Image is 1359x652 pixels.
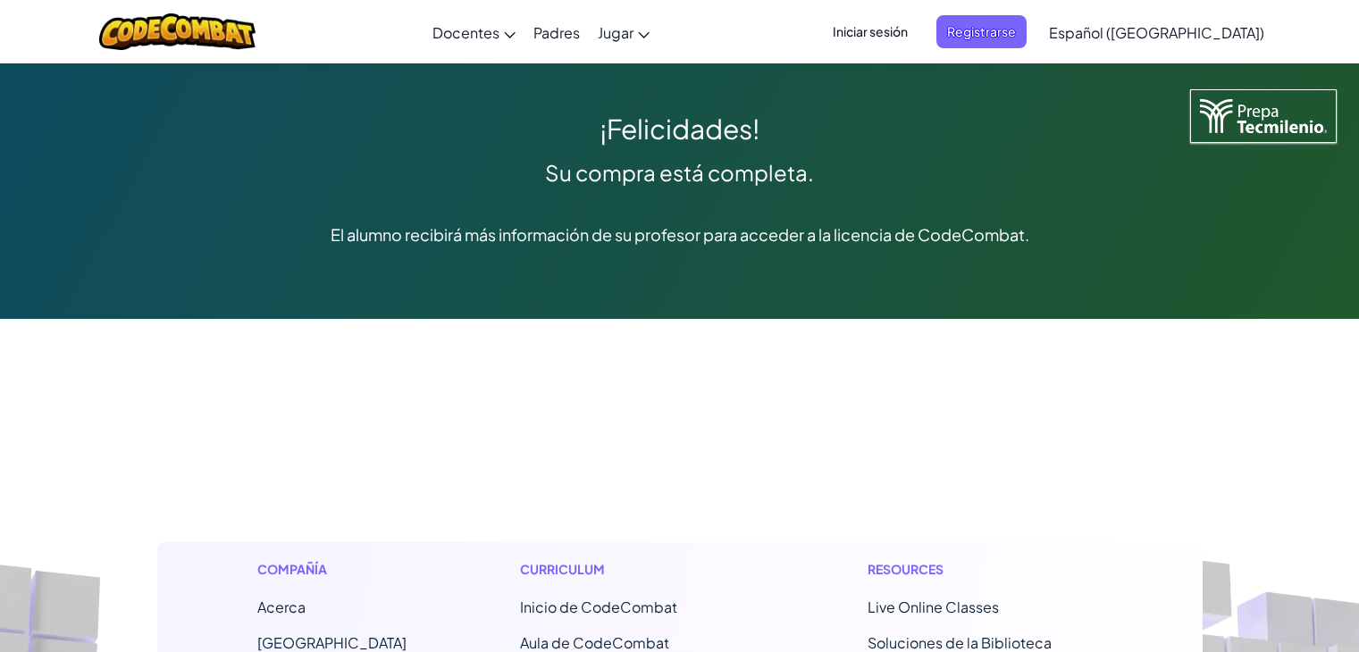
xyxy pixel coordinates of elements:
h1: Compañía [257,560,407,579]
img: Tecmilenio logo [1190,89,1337,143]
div: ¡Felicidades! [45,107,1314,151]
button: Iniciar sesión [822,15,919,48]
a: Acerca [257,598,306,616]
a: Español ([GEOGRAPHIC_DATA]) [1040,8,1273,56]
h1: Curriculum [520,560,755,579]
a: Docentes [424,8,524,56]
span: Docentes [432,23,499,42]
a: Padres [524,8,589,56]
div: Su compra está completa. [45,151,1314,195]
a: Soluciones de la Biblioteca [868,633,1052,652]
a: Jugar [589,8,659,56]
span: Español ([GEOGRAPHIC_DATA]) [1049,23,1264,42]
span: Inicio de CodeCombat [520,598,677,616]
h1: Resources [868,560,1103,579]
button: Registrarse [936,15,1027,48]
a: Aula de CodeCombat [520,633,669,652]
a: [GEOGRAPHIC_DATA] [257,633,407,652]
img: CodeCombat logo [99,13,256,50]
a: Live Online Classes [868,598,999,616]
span: Jugar [598,23,633,42]
div: El alumno recibirá más información de su profesor para acceder a la licencia de CodeCombat. [45,195,1314,274]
